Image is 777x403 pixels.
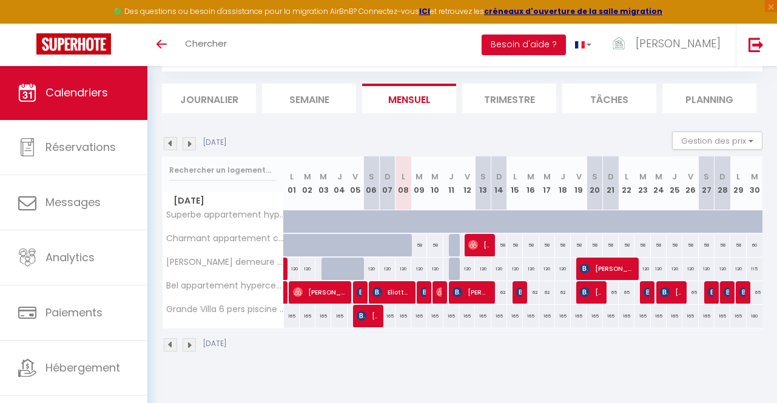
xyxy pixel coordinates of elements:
[395,156,411,210] th: 08
[708,281,713,304] span: [PERSON_NAME]
[415,171,423,182] abbr: M
[164,281,286,290] span: Bel appartement hypercentre - 4 pers- Le Chapelier
[655,171,662,182] abbr: M
[169,159,277,181] input: Rechercher un logement...
[331,305,347,327] div: 165
[667,156,682,210] th: 25
[45,139,116,155] span: Réservations
[539,258,555,280] div: 120
[576,171,582,182] abbr: V
[523,234,539,256] div: 58
[651,234,667,256] div: 58
[660,281,681,304] span: [PERSON_NAME]
[555,305,571,327] div: 165
[580,257,633,280] span: [PERSON_NAME]
[523,305,539,327] div: 165
[300,258,315,280] div: 120
[539,281,555,304] div: 62
[459,156,475,210] th: 12
[543,171,551,182] abbr: M
[651,258,667,280] div: 120
[747,305,762,327] div: 180
[304,171,311,182] abbr: M
[465,171,470,182] abbr: V
[300,156,315,210] th: 02
[475,156,491,210] th: 13
[603,156,619,210] th: 21
[523,156,539,210] th: 16
[45,360,120,375] span: Hébergement
[619,234,634,256] div: 58
[45,305,103,320] span: Paiements
[667,234,682,256] div: 58
[284,156,300,210] th: 01
[672,132,762,150] button: Gestion des prix
[672,171,677,182] abbr: J
[704,171,709,182] abbr: S
[748,37,764,52] img: logout
[603,281,619,304] div: 65
[699,258,715,280] div: 120
[372,281,409,304] span: Eliott Capitaine
[634,305,650,327] div: 165
[699,156,715,210] th: 27
[539,156,555,210] th: 17
[682,305,698,327] div: 165
[682,156,698,210] th: 26
[715,305,730,327] div: 165
[724,281,729,304] span: [PERSON_NAME] et [PERSON_NAME]
[571,305,587,327] div: 165
[507,305,523,327] div: 165
[639,171,647,182] abbr: M
[688,171,693,182] abbr: V
[747,156,762,210] th: 30
[452,281,489,304] span: [PERSON_NAME]
[730,234,746,256] div: 58
[357,281,362,304] span: [PERSON_NAME]
[603,234,619,256] div: 58
[10,5,46,41] button: Ouvrir le widget de chat LiveChat
[436,281,442,304] span: [PERSON_NAME]
[491,305,507,327] div: 165
[385,171,391,182] abbr: D
[603,305,619,327] div: 165
[491,258,507,280] div: 120
[736,171,740,182] abbr: L
[163,192,283,210] span: [DATE]
[482,35,566,55] button: Besoin d'aide ?
[480,171,486,182] abbr: S
[662,84,756,113] li: Planning
[484,6,662,16] strong: créneaux d'ouverture de la salle migration
[290,171,294,182] abbr: L
[555,234,571,256] div: 58
[443,305,459,327] div: 165
[369,171,374,182] abbr: S
[402,171,405,182] abbr: L
[395,258,411,280] div: 120
[337,171,342,182] abbr: J
[420,281,426,304] span: [PERSON_NAME]
[315,305,331,327] div: 165
[164,258,286,267] span: [PERSON_NAME] demeure au coeur des Ménafauries
[619,281,634,304] div: 65
[176,24,236,66] a: Chercher
[587,156,602,210] th: 20
[459,305,475,327] div: 165
[527,171,534,182] abbr: M
[667,258,682,280] div: 120
[523,281,539,304] div: 62
[475,305,491,327] div: 165
[431,171,439,182] abbr: M
[587,234,602,256] div: 58
[300,305,315,327] div: 165
[352,171,358,182] abbr: V
[610,35,628,53] img: ...
[587,305,602,327] div: 165
[592,171,597,182] abbr: S
[491,234,507,256] div: 58
[739,281,745,304] span: van [PERSON_NAME]
[468,233,489,256] span: [PERSON_NAME]
[555,258,571,280] div: 120
[730,156,746,210] th: 29
[507,156,523,210] th: 15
